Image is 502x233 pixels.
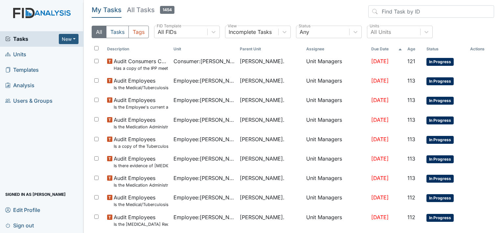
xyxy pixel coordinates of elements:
div: All Units [371,28,391,36]
div: All FIDs [158,28,176,36]
span: Edit Profile [5,205,40,215]
span: Audit Employees Is a copy of the Tuberculosis Test in the file? [114,135,168,149]
span: 113 [407,175,415,181]
div: Type filter [92,26,149,38]
small: Is a copy of the Tuberculosis Test in the file? [114,143,168,149]
span: [DATE] [371,214,389,220]
button: All [92,26,106,38]
small: Is the [MEDICAL_DATA] Record completed (if accepted by employee)? [114,221,168,227]
td: Unit Managers [304,55,369,74]
span: [PERSON_NAME]. [240,213,285,221]
span: Employee : [PERSON_NAME] [PERSON_NAME] [173,174,235,182]
span: [PERSON_NAME]. [240,135,285,143]
td: Unit Managers [304,152,369,171]
button: Tasks [106,26,129,38]
div: Any [300,28,309,36]
span: Audit Employees Is the Medication Administration certificate found in the file? [114,116,168,130]
span: Audit Employees Is the Medical/Tuberculosis Assessment updated annually? [114,77,168,91]
th: Toggle SortBy [424,43,468,55]
span: 113 [407,136,415,142]
td: Unit Managers [304,74,369,93]
span: 113 [407,77,415,84]
span: 112 [407,214,415,220]
span: In Progress [426,58,454,66]
h5: All Tasks [127,5,174,14]
td: Unit Managers [304,93,369,113]
span: [DATE] [371,194,389,201]
span: [DATE] [371,136,389,142]
span: Employee : [PERSON_NAME] [PERSON_NAME] [173,116,235,124]
td: Unit Managers [304,113,369,133]
th: Toggle SortBy [104,43,171,55]
span: Audit Employees Is there evidence of drug test (probationary within 90 days and post accident)? [114,155,168,169]
span: Employee : [PERSON_NAME] [173,213,235,221]
td: Unit Managers [304,191,369,210]
span: In Progress [426,175,454,183]
span: [DATE] [371,58,389,65]
span: [DATE] [371,155,389,162]
th: Assignee [304,43,369,55]
span: Audit Consumers Charts Has a copy of the IPP meeting been sent to the Parent/Guardian within 30 d... [114,57,168,71]
span: Units [5,49,26,60]
span: In Progress [426,214,454,222]
span: Consumer : [PERSON_NAME] [173,57,235,65]
th: Toggle SortBy [171,43,237,55]
span: Employee : [PERSON_NAME] [173,96,235,104]
span: 1454 [160,6,174,14]
th: Toggle SortBy [405,43,424,55]
span: In Progress [426,155,454,163]
span: 113 [407,116,415,123]
span: 112 [407,194,415,201]
span: 121 [407,58,415,65]
input: Find Task by ID [368,5,494,18]
span: [DATE] [371,97,389,103]
span: [PERSON_NAME]. [240,174,285,182]
th: Actions [468,43,494,55]
td: Unit Managers [304,171,369,191]
small: Is the Medication Administration certificate found in the file? [114,124,168,130]
small: Is the Medical/Tuberculosis Assessment updated annually? [114,201,168,208]
span: Templates [5,65,39,75]
th: Toggle SortBy [237,43,304,55]
span: [DATE] [371,116,389,123]
span: 113 [407,97,415,103]
small: Is there evidence of [MEDICAL_DATA] (probationary [DATE] and post accident)? [114,163,168,169]
span: [PERSON_NAME]. [240,77,285,85]
span: In Progress [426,77,454,85]
input: Toggle All Rows Selected [94,46,99,50]
span: [PERSON_NAME]. [240,96,285,104]
div: Incomplete Tasks [229,28,272,36]
small: Is the Medication Administration Test and 2 observation checklist (hire after 10/07) found in the... [114,182,168,188]
button: New [59,34,79,44]
span: Analysis [5,80,34,91]
span: In Progress [426,116,454,124]
span: Sign out [5,220,34,230]
span: [PERSON_NAME]. [240,116,285,124]
span: In Progress [426,136,454,144]
span: Employee : [PERSON_NAME] [PERSON_NAME] [173,155,235,163]
span: [PERSON_NAME]. [240,155,285,163]
small: Has a copy of the IPP meeting been sent to the Parent/Guardian [DATE] of the meeting? [114,65,168,71]
th: Toggle SortBy [369,43,404,55]
td: Unit Managers [304,133,369,152]
span: Signed in as [PERSON_NAME] [5,189,66,199]
span: 113 [407,155,415,162]
span: Audit Employees Is the Employee's current annual Performance Evaluation on file? [114,96,168,110]
button: Tags [128,26,149,38]
span: Users & Groups [5,96,53,106]
td: Unit Managers [304,211,369,230]
span: Employee : [PERSON_NAME] [173,77,235,85]
a: Tasks [5,35,59,43]
span: Audit Employees Is the Medication Administration Test and 2 observation checklist (hire after 10/... [114,174,168,188]
span: Employee : [PERSON_NAME] [PERSON_NAME] [173,135,235,143]
span: [PERSON_NAME]. [240,57,285,65]
small: Is the Medical/Tuberculosis Assessment updated annually? [114,85,168,91]
span: [DATE] [371,77,389,84]
span: [PERSON_NAME]. [240,194,285,201]
span: [DATE] [371,175,389,181]
span: Audit Employees Is the Medical/Tuberculosis Assessment updated annually? [114,194,168,208]
span: Employee : [PERSON_NAME] [173,194,235,201]
span: In Progress [426,194,454,202]
h5: My Tasks [92,5,122,14]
